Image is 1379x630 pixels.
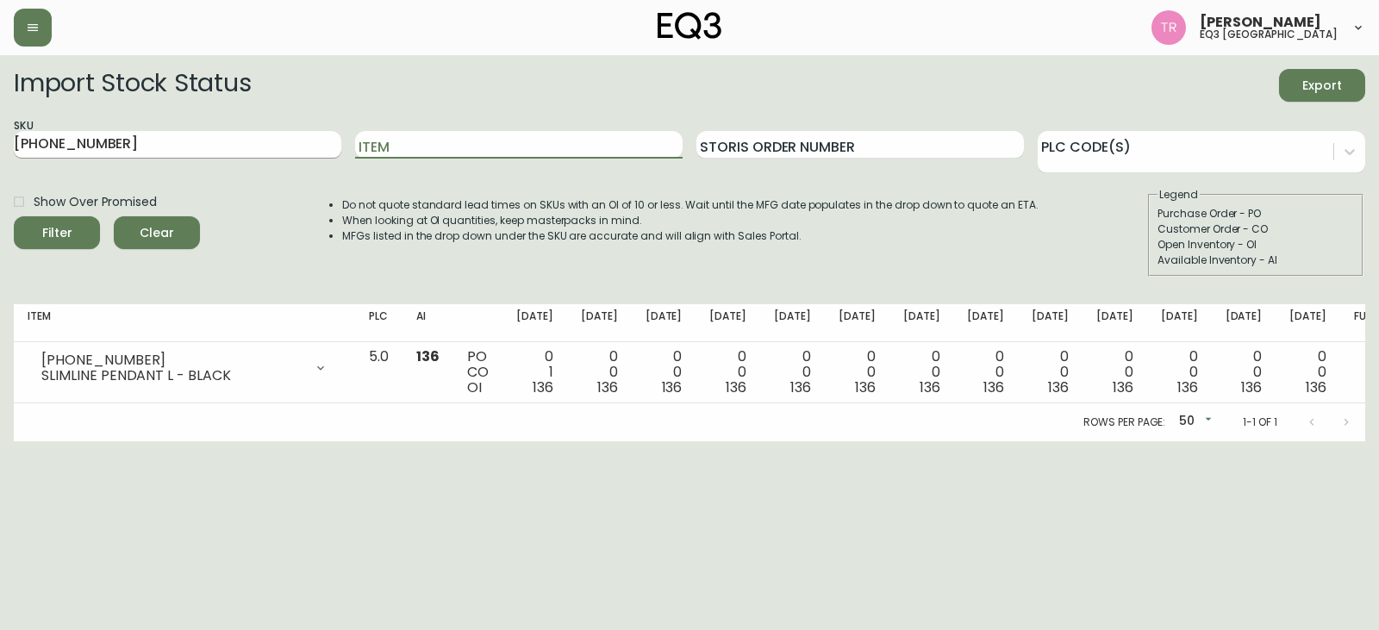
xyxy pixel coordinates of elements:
div: [PHONE_NUMBER] [41,352,303,368]
div: 0 0 [1161,349,1198,396]
div: Open Inventory - OI [1157,237,1354,253]
div: 0 0 [839,349,876,396]
button: Export [1279,69,1365,102]
span: 136 [983,377,1004,397]
div: 0 1 [516,349,553,396]
img: logo [658,12,721,40]
th: [DATE] [953,304,1018,342]
div: SLIMLINE PENDANT L - BLACK [41,368,303,384]
span: OI [467,377,482,397]
span: 136 [855,377,876,397]
th: [DATE] [632,304,696,342]
span: 136 [920,377,940,397]
li: MFGs listed in the drop down under the SKU are accurate and will align with Sales Portal. [342,228,1039,244]
h2: Import Stock Status [14,69,251,102]
th: [DATE] [1018,304,1083,342]
p: 1-1 of 1 [1243,415,1277,430]
div: Available Inventory - AI [1157,253,1354,268]
div: [PHONE_NUMBER]SLIMLINE PENDANT L - BLACK [28,349,341,387]
th: PLC [355,304,402,342]
span: 136 [662,377,683,397]
span: 136 [1113,377,1133,397]
th: [DATE] [1212,304,1276,342]
div: Filter [42,222,72,244]
li: When looking at OI quantities, keep masterpacks in mind. [342,213,1039,228]
div: Customer Order - CO [1157,221,1354,237]
th: [DATE] [889,304,954,342]
img: 214b9049a7c64896e5c13e8f38ff7a87 [1151,10,1186,45]
th: [DATE] [1276,304,1340,342]
span: Show Over Promised [34,193,157,211]
div: 0 0 [903,349,940,396]
h5: eq3 [GEOGRAPHIC_DATA] [1200,29,1338,40]
div: 0 0 [1032,349,1069,396]
span: Clear [128,222,186,244]
li: Do not quote standard lead times on SKUs with an OI of 10 or less. Wait until the MFG date popula... [342,197,1039,213]
span: 136 [416,346,440,366]
div: 0 0 [1096,349,1133,396]
th: [DATE] [1083,304,1147,342]
span: [PERSON_NAME] [1200,16,1321,29]
div: 0 0 [774,349,811,396]
span: 136 [1048,377,1069,397]
span: 136 [597,377,618,397]
th: [DATE] [1147,304,1212,342]
div: PO CO [467,349,489,396]
span: 136 [1306,377,1326,397]
div: 0 0 [646,349,683,396]
button: Clear [114,216,200,249]
th: [DATE] [696,304,760,342]
th: AI [402,304,453,342]
span: 136 [1241,377,1262,397]
th: [DATE] [825,304,889,342]
legend: Legend [1157,187,1200,203]
th: Item [14,304,355,342]
div: 0 0 [581,349,618,396]
div: 0 0 [1289,349,1326,396]
div: Purchase Order - PO [1157,206,1354,221]
button: Filter [14,216,100,249]
p: Rows per page: [1083,415,1165,430]
span: 136 [726,377,746,397]
div: 0 0 [1226,349,1263,396]
span: 136 [533,377,553,397]
span: 136 [790,377,811,397]
div: 0 0 [967,349,1004,396]
td: 5.0 [355,342,402,403]
th: [DATE] [502,304,567,342]
th: [DATE] [567,304,632,342]
span: Export [1293,75,1351,97]
span: 136 [1177,377,1198,397]
div: 50 [1172,408,1215,436]
div: 0 0 [709,349,746,396]
th: [DATE] [760,304,825,342]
